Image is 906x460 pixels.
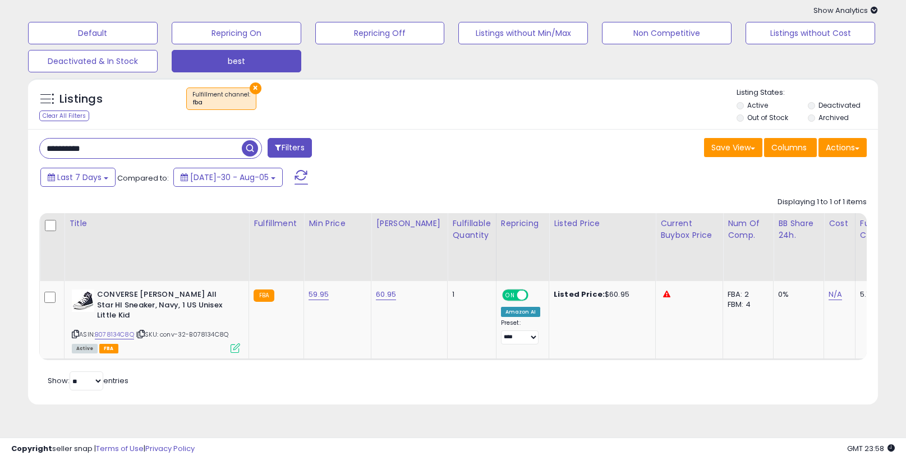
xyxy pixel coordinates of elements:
[145,443,195,454] a: Privacy Policy
[172,50,301,72] button: best
[95,330,134,339] a: B078134C8Q
[28,50,158,72] button: Deactivated & In Stock
[96,443,144,454] a: Terms of Use
[660,218,718,241] div: Current Buybox Price
[728,289,765,300] div: FBA: 2
[771,142,807,153] span: Columns
[117,173,169,183] span: Compared to:
[192,99,250,107] div: fba
[847,443,895,454] span: 2025-08-13 23:58 GMT
[554,289,647,300] div: $60.95
[309,289,329,300] a: 59.95
[778,218,819,241] div: BB Share 24h.
[28,22,158,44] button: Default
[737,88,878,98] p: Listing States:
[554,289,605,300] b: Listed Price:
[190,172,269,183] span: [DATE]-30 - Aug-05
[813,5,878,16] span: Show Analytics
[746,22,875,44] button: Listings without Cost
[503,291,517,300] span: ON
[309,218,366,229] div: Min Price
[501,218,544,229] div: Repricing
[860,289,899,300] div: 5.77
[728,300,765,310] div: FBM: 4
[57,172,102,183] span: Last 7 Days
[458,22,588,44] button: Listings without Min/Max
[764,138,817,157] button: Columns
[11,444,195,454] div: seller snap | |
[11,443,52,454] strong: Copyright
[704,138,762,157] button: Save View
[526,291,544,300] span: OFF
[501,319,540,344] div: Preset:
[254,289,274,302] small: FBA
[69,218,244,229] div: Title
[72,289,240,352] div: ASIN:
[72,344,98,353] span: All listings currently available for purchase on Amazon
[40,168,116,187] button: Last 7 Days
[39,111,89,121] div: Clear All Filters
[172,22,301,44] button: Repricing On
[97,289,233,324] b: CONVERSE [PERSON_NAME] All Star HI Sneaker, Navy, 1 US Unisex Little Kid
[376,289,396,300] a: 60.95
[99,344,118,353] span: FBA
[747,113,788,122] label: Out of Stock
[778,289,815,300] div: 0%
[860,218,903,241] div: Fulfillment Cost
[376,218,443,229] div: [PERSON_NAME]
[72,289,94,312] img: 51nS5FhemML._SL40_.jpg
[452,218,491,241] div: Fulfillable Quantity
[602,22,732,44] button: Non Competitive
[818,100,861,110] label: Deactivated
[747,100,768,110] label: Active
[829,218,850,229] div: Cost
[173,168,283,187] button: [DATE]-30 - Aug-05
[136,330,228,339] span: | SKU: conv-32-B078134C8Q
[818,113,849,122] label: Archived
[554,218,651,229] div: Listed Price
[829,289,842,300] a: N/A
[192,90,250,107] span: Fulfillment channel :
[268,138,311,158] button: Filters
[818,138,867,157] button: Actions
[315,22,445,44] button: Repricing Off
[59,91,103,107] h5: Listings
[778,197,867,208] div: Displaying 1 to 1 of 1 items
[48,375,128,386] span: Show: entries
[250,82,261,94] button: ×
[728,218,769,241] div: Num of Comp.
[501,307,540,317] div: Amazon AI
[254,218,299,229] div: Fulfillment
[452,289,487,300] div: 1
